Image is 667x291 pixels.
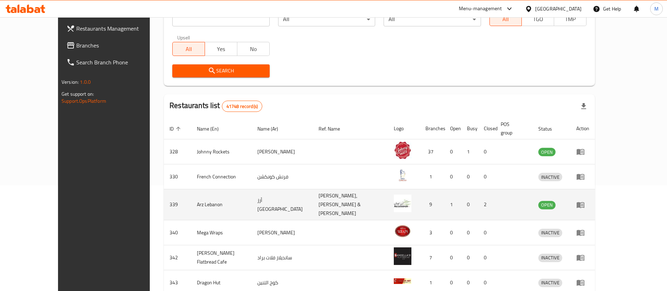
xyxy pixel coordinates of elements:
[388,118,420,139] th: Logo
[461,189,478,220] td: 0
[394,272,411,290] img: Dragon Hut
[178,67,264,75] span: Search
[394,247,411,265] img: Sandella's Flatbread Cafe
[394,141,411,159] img: Johnny Rockets
[76,58,164,67] span: Search Branch Phone
[76,24,164,33] span: Restaurants Management
[459,5,502,13] div: Menu-management
[576,172,589,181] div: Menu
[444,139,461,164] td: 0
[175,44,202,54] span: All
[191,189,252,220] td: Arz Lebanon
[313,189,389,220] td: [PERSON_NAME],[PERSON_NAME] & [PERSON_NAME]
[571,118,595,139] th: Action
[538,229,562,237] span: INACTIVE
[461,164,478,189] td: 0
[501,120,524,137] span: POS group
[538,201,556,209] span: OPEN
[240,44,267,54] span: No
[444,220,461,245] td: 0
[478,118,495,139] th: Closed
[538,173,562,181] span: INACTIVE
[538,148,556,156] span: OPEN
[191,139,252,164] td: Johnny Rockets
[61,54,169,71] a: Search Branch Phone
[252,245,313,270] td: سانديلاز فلات براد
[205,42,237,56] button: Yes
[80,77,91,87] span: 1.0.0
[172,12,269,26] input: Search for restaurant name or ID..
[252,220,313,245] td: [PERSON_NAME]
[420,118,444,139] th: Branches
[384,12,481,26] div: All
[521,12,554,26] button: TGO
[61,37,169,54] a: Branches
[237,42,270,56] button: No
[62,89,94,99] span: Get support on:
[164,139,191,164] td: 328
[478,245,495,270] td: 0
[319,125,349,133] span: Ref. Name
[394,195,411,212] img: Arz Lebanon
[461,118,478,139] th: Busy
[177,35,190,40] label: Upsell
[61,20,169,37] a: Restaurants Management
[76,41,164,50] span: Branches
[444,118,461,139] th: Open
[394,166,411,184] img: French Connection
[576,278,589,287] div: Menu
[394,222,411,240] img: Mega Wraps
[420,220,444,245] td: 3
[164,245,191,270] td: 342
[222,101,262,112] div: Total records count
[478,189,495,220] td: 2
[208,44,235,54] span: Yes
[420,189,444,220] td: 9
[444,164,461,189] td: 0
[535,5,582,13] div: [GEOGRAPHIC_DATA]
[525,14,551,24] span: TGO
[538,279,562,287] span: INACTIVE
[252,164,313,189] td: فرنش كونكشن
[538,125,561,133] span: Status
[576,147,589,156] div: Menu
[164,164,191,189] td: 330
[461,220,478,245] td: 0
[444,189,461,220] td: 1
[461,139,478,164] td: 1
[654,5,659,13] span: M
[576,253,589,262] div: Menu
[257,125,287,133] span: Name (Ar)
[576,228,589,237] div: Menu
[222,103,262,110] span: 41748 record(s)
[164,220,191,245] td: 340
[554,12,586,26] button: TMP
[62,77,79,87] span: Version:
[489,12,522,26] button: All
[169,100,262,112] h2: Restaurants list
[252,139,313,164] td: [PERSON_NAME]
[420,245,444,270] td: 7
[172,64,269,77] button: Search
[444,245,461,270] td: 0
[493,14,519,24] span: All
[191,164,252,189] td: French Connection
[575,98,592,115] div: Export file
[191,245,252,270] td: [PERSON_NAME] Flatbread Cafe
[478,139,495,164] td: 0
[169,125,183,133] span: ID
[62,96,106,106] a: Support.OpsPlatform
[172,42,205,56] button: All
[478,220,495,245] td: 0
[420,139,444,164] td: 37
[538,254,562,262] span: INACTIVE
[197,125,228,133] span: Name (En)
[557,14,584,24] span: TMP
[191,220,252,245] td: Mega Wraps
[278,12,375,26] div: All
